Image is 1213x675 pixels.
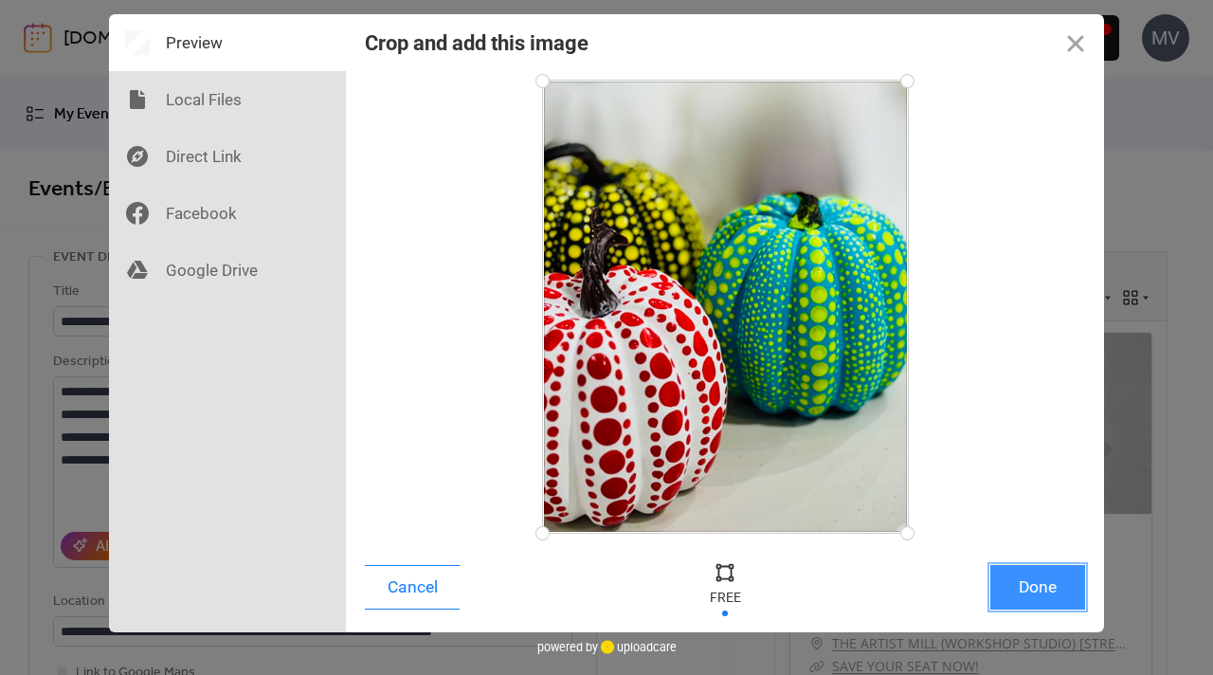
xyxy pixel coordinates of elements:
a: uploadcare [598,640,677,654]
div: Preview [109,14,346,71]
div: Facebook [109,185,346,242]
button: Done [990,565,1085,610]
div: Local Files [109,71,346,128]
button: Close [1047,14,1104,71]
div: Google Drive [109,242,346,299]
button: Cancel [365,565,460,610]
div: powered by [537,632,677,661]
div: Crop and add this image [365,31,588,55]
div: Direct Link [109,128,346,185]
